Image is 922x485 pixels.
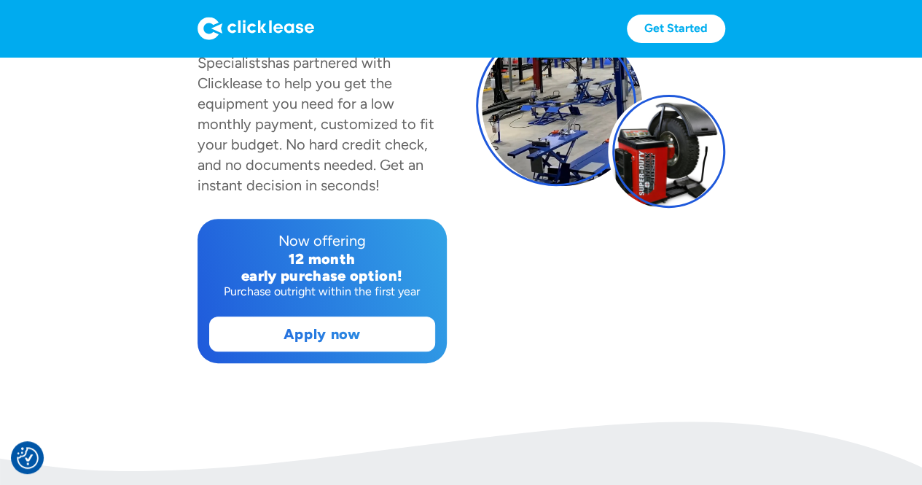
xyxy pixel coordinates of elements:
[209,251,435,268] div: 12 month
[209,230,435,251] div: Now offering
[209,268,435,284] div: early purchase option!
[198,54,434,194] div: has partnered with Clicklease to help you get the equipment you need for a low monthly payment, c...
[17,447,39,469] button: Consent Preferences
[210,317,434,351] a: Apply now
[198,17,314,40] img: Logo
[209,284,435,299] div: Purchase outright within the first year
[17,447,39,469] img: Revisit consent button
[627,15,725,43] a: Get Started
